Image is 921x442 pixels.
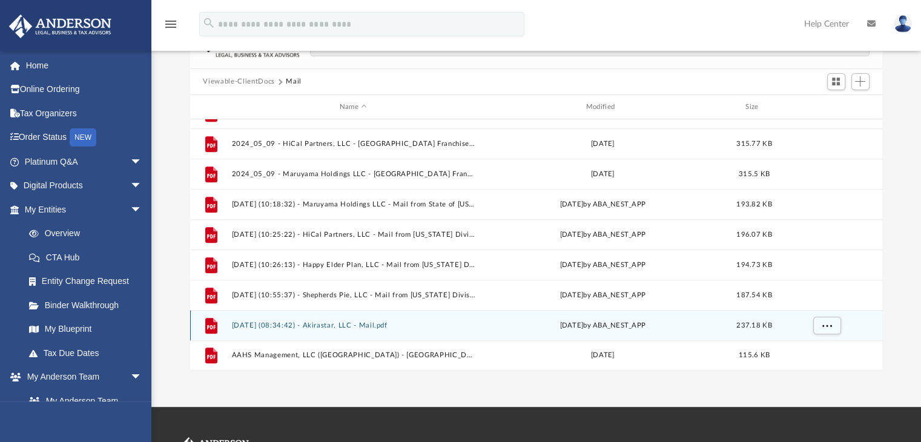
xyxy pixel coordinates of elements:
[17,317,154,341] a: My Blueprint
[130,150,154,174] span: arrow_drop_down
[163,23,178,31] a: menu
[203,76,274,87] button: Viewable-ClientDocs
[17,245,160,269] a: CTA Hub
[163,17,178,31] i: menu
[8,174,160,198] a: Digital Productsarrow_drop_down
[481,199,725,210] div: [DATE] by ABA_NEST_APP
[190,119,883,370] div: grid
[17,269,160,294] a: Entity Change Request
[481,320,725,331] div: by ABA_NEST_APP
[8,101,160,125] a: Tax Organizers
[481,351,725,361] div: [DATE]
[560,322,583,329] span: [DATE]
[8,125,160,150] a: Order StatusNEW
[827,73,845,90] button: Switch to Grid View
[730,102,778,113] div: Size
[8,150,160,174] a: Platinum Q&Aarrow_drop_down
[231,200,475,208] button: [DATE] (10:18:32) - Maruyama Holdings LLC - Mail from State of [US_STATE][GEOGRAPHIC_DATA]pdf
[202,16,216,30] i: search
[130,197,154,222] span: arrow_drop_down
[17,341,160,365] a: Tax Due Dates
[5,15,115,38] img: Anderson Advisors Platinum Portal
[231,291,475,299] button: [DATE] (10:55:37) - Shepherds Pie, LLC - Mail from [US_STATE] Division of Corporations.pdf
[736,322,771,329] span: 237.18 KB
[480,102,724,113] div: Modified
[231,102,475,113] div: Name
[784,102,868,113] div: id
[736,292,771,299] span: 187.54 KB
[8,197,160,222] a: My Entitiesarrow_drop_down
[17,389,148,413] a: My Anderson Team
[481,290,725,301] div: [DATE] by ABA_NEST_APP
[481,229,725,240] div: [DATE] by ABA_NEST_APP
[8,53,160,78] a: Home
[70,128,96,147] div: NEW
[231,261,475,269] button: [DATE] (10:26:13) - Happy Elder Plan, LLC - Mail from [US_STATE] Division of Corporations.pdf
[17,222,160,246] a: Overview
[231,231,475,239] button: [DATE] (10:25:22) - HiCal Partners, LLC - Mail from [US_STATE] Division of Corporations.pdf
[736,140,771,147] span: 315.77 KB
[231,140,475,148] button: 2024_05_09 - HiCal Partners, LLC - [GEOGRAPHIC_DATA] Franchise Tax.pdf
[17,293,160,317] a: Binder Walkthrough
[481,260,725,271] div: [DATE] by ABA_NEST_APP
[736,231,771,238] span: 196.07 KB
[894,15,912,33] img: User Pic
[481,139,725,150] div: [DATE]
[195,102,225,113] div: id
[8,365,154,389] a: My Anderson Teamarrow_drop_down
[231,352,475,360] button: AAHS Management, LLC ([GEOGRAPHIC_DATA]) - [GEOGRAPHIC_DATA] Franchise Tax.pdf
[231,322,475,329] button: [DATE] (08:34:42) - Akirastar, LLC - Mail.pdf
[130,174,154,199] span: arrow_drop_down
[738,171,769,177] span: 315.5 KB
[738,352,769,359] span: 115.6 KB
[736,262,771,268] span: 194.73 KB
[481,169,725,180] div: [DATE]
[851,73,870,90] button: Add
[813,317,840,335] button: More options
[8,78,160,102] a: Online Ordering
[231,170,475,178] button: 2024_05_09 - Maruyama Holdings LLC - [GEOGRAPHIC_DATA] Franchise Tax.pdf
[130,365,154,390] span: arrow_drop_down
[286,76,302,87] button: Mail
[736,201,771,208] span: 193.82 KB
